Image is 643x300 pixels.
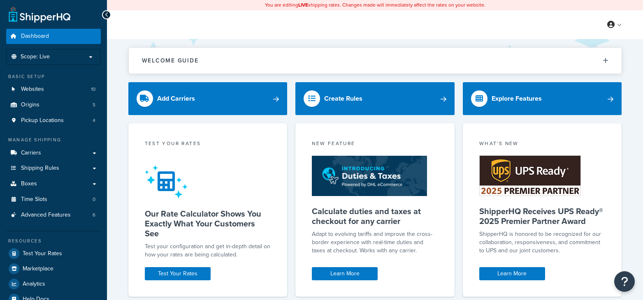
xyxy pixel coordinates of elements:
[145,209,271,238] h5: Our Rate Calculator Shows You Exactly What Your Customers See
[21,150,41,157] span: Carriers
[492,93,542,104] div: Explore Features
[93,117,95,124] span: 4
[21,180,37,187] span: Boxes
[6,261,101,276] a: Marketplace
[21,102,39,108] span: Origins
[93,212,95,219] span: 6
[145,267,211,280] a: Test Your Rates
[6,277,101,291] a: Analytics
[6,208,101,223] a: Advanced Features6
[142,58,199,64] h2: Welcome Guide
[21,33,49,40] span: Dashboard
[93,102,95,108] span: 5
[128,82,288,115] a: Add Carriers
[312,206,438,226] h5: Calculate duties and taxes at checkout for any carrier
[463,82,622,115] a: Explore Features
[129,48,622,74] button: Welcome Guide
[6,82,101,97] a: Websites10
[6,136,101,143] div: Manage Shipping
[21,117,64,124] span: Pickup Locations
[479,230,606,255] p: ShipperHQ is honored to be recognized for our collaboration, responsiveness, and commitment to UP...
[6,238,101,245] div: Resources
[93,196,95,203] span: 0
[6,208,101,223] li: Advanced Features
[23,250,62,257] span: Test Your Rates
[312,140,438,149] div: New Feature
[91,86,95,93] span: 10
[479,206,606,226] h5: ShipperHQ Receives UPS Ready® 2025 Premier Partner Award
[6,192,101,207] li: Time Slots
[6,97,101,113] a: Origins5
[6,192,101,207] a: Time Slots0
[21,86,44,93] span: Websites
[6,161,101,176] a: Shipping Rules
[479,267,545,280] a: Learn More
[614,271,635,292] button: Open Resource Center
[6,73,101,80] div: Basic Setup
[312,230,438,255] p: Adapt to evolving tariffs and improve the cross-border experience with real-time duties and taxes...
[295,82,455,115] a: Create Rules
[298,1,308,9] b: LIVE
[6,113,101,128] a: Pickup Locations4
[21,212,71,219] span: Advanced Features
[157,93,195,104] div: Add Carriers
[21,53,50,60] span: Scope: Live
[6,113,101,128] li: Pickup Locations
[21,196,47,203] span: Time Slots
[6,246,101,261] a: Test Your Rates
[6,145,101,161] a: Carriers
[6,97,101,113] li: Origins
[145,242,271,259] div: Test your configuration and get in-depth detail on how your rates are being calculated.
[145,140,271,149] div: Test your rates
[21,165,59,172] span: Shipping Rules
[6,176,101,192] a: Boxes
[23,281,45,288] span: Analytics
[23,265,53,272] span: Marketplace
[6,29,101,44] a: Dashboard
[324,93,362,104] div: Create Rules
[479,140,606,149] div: What's New
[312,267,378,280] a: Learn More
[6,82,101,97] li: Websites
